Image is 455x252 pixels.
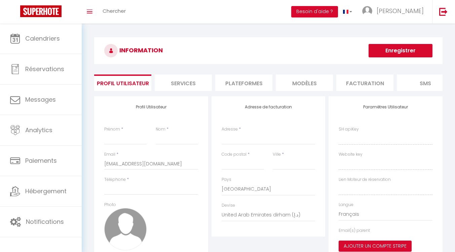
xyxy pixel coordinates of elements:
[94,74,151,91] li: Profil Utilisateur
[222,151,247,158] label: Code postal
[25,65,64,73] span: Réservations
[156,126,165,133] label: Nom
[104,208,147,250] img: avatar.png
[25,126,52,134] span: Analytics
[222,202,235,209] label: Devise
[104,202,116,208] label: Photo
[25,187,67,195] span: Hébergement
[104,126,120,133] label: Prénom
[339,228,370,234] label: Email(s) parent
[94,37,443,64] h3: INFORMATION
[25,156,57,165] span: Paiements
[222,126,238,133] label: Adresse
[339,151,363,158] label: Website key
[339,241,412,252] button: Ajouter un compte Stripe
[339,105,432,109] h4: Paramètres Utilisateur
[104,105,198,109] h4: Profil Utilisateur
[369,44,432,57] button: Enregistrer
[291,6,338,17] button: Besoin d'aide ?
[26,217,64,226] span: Notifications
[339,177,391,183] label: Lien Moteur de réservation
[215,74,272,91] li: Plateformes
[339,126,359,133] label: SH apiKey
[25,95,56,104] span: Messages
[222,177,231,183] label: Pays
[273,151,281,158] label: Ville
[103,7,126,14] span: Chercher
[339,202,353,208] label: Langue
[20,5,62,17] img: Super Booking
[104,151,115,158] label: Email
[397,74,454,91] li: SMS
[377,7,424,15] span: [PERSON_NAME]
[362,6,372,16] img: ...
[276,74,333,91] li: MODÈLES
[336,74,393,91] li: Facturation
[25,34,60,43] span: Calendriers
[104,177,126,183] label: Téléphone
[222,105,315,109] h4: Adresse de facturation
[439,7,448,16] img: logout
[155,74,212,91] li: Services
